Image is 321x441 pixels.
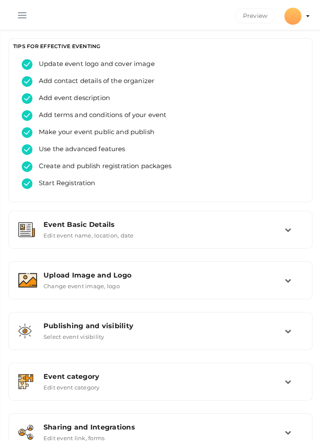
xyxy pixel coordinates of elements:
img: tick-success.svg [22,144,32,155]
h3: TIPS FOR EFFECTIVE EVENTING [13,43,308,49]
img: tick-success.svg [22,161,32,172]
img: tick-success.svg [22,59,32,70]
label: Change event image, logo [43,279,120,289]
img: category.svg [18,374,33,389]
div: Event category [43,372,285,381]
img: tick-success.svg [22,76,32,87]
span: Add contact details of the organizer [32,76,154,87]
span: Update event logo and cover image [32,59,155,70]
a: Publishing and visibility Select event visibility [13,334,308,342]
img: tick-success.svg [22,178,32,189]
img: shared-vision.svg [18,324,32,338]
span: Publishing and visibility [43,322,133,330]
span: Make your event public and publish [32,127,154,138]
span: Start Registration [32,178,95,189]
a: Upload Image and Logo Change event image, logo [13,283,308,291]
a: Event Basic Details Edit event name, location, date [13,232,308,241]
label: Edit event category [43,381,100,391]
img: tick-success.svg [22,110,32,121]
button: Preview [235,9,275,23]
label: Select event visibility [43,330,104,340]
img: tick-success.svg [22,127,32,138]
span: Add event description [32,93,110,104]
span: Add terms and conditions of your event [32,110,166,121]
label: Edit event name, location, date [43,229,133,239]
div: Upload Image and Logo [43,271,285,279]
img: event-details.svg [18,222,35,237]
span: Use the advanced features [32,144,125,155]
img: tick-success.svg [22,93,32,104]
a: Event category Edit event category [13,384,308,392]
img: image.svg [18,273,37,288]
span: Create and publish registration packages [32,161,172,172]
div: Sharing and Integrations [43,423,285,431]
img: sharing.svg [18,425,33,440]
div: Event Basic Details [43,220,285,229]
